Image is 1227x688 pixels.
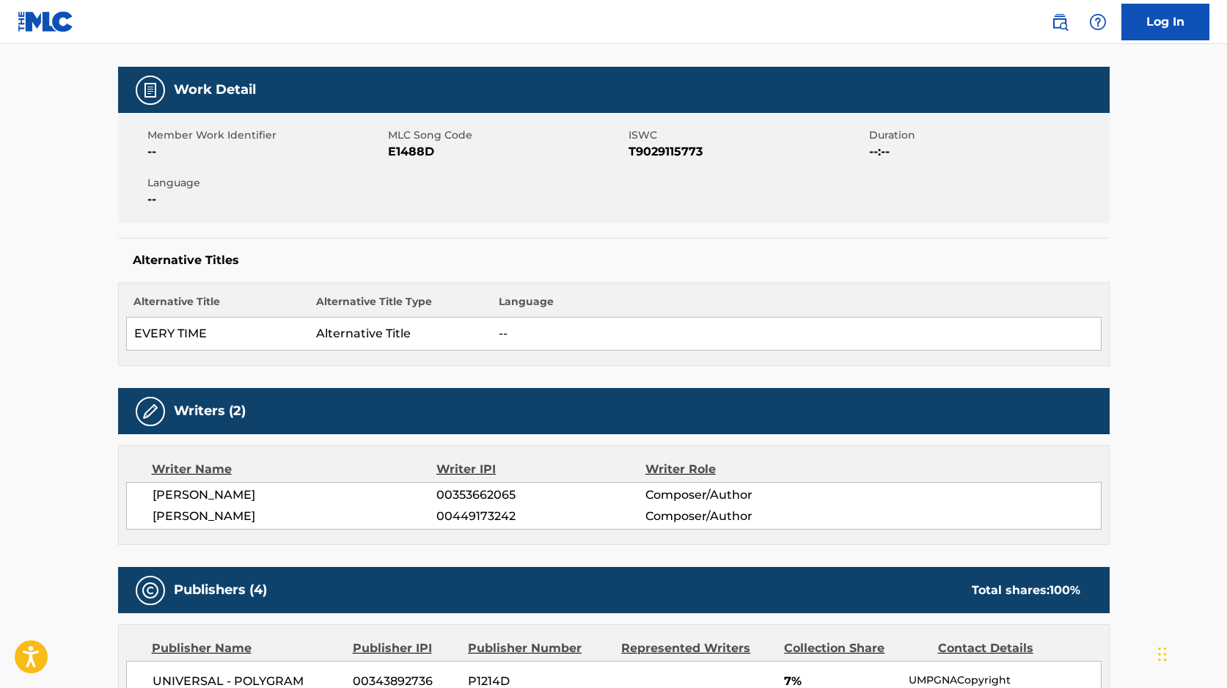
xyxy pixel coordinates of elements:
div: Represented Writers [621,640,773,657]
td: Alternative Title [309,318,491,351]
div: Total shares: [972,582,1080,599]
span: Composer/Author [645,486,835,504]
h5: Writers (2) [174,403,246,420]
div: Collection Share [784,640,926,657]
div: Publisher Name [152,640,342,657]
div: Publisher Number [468,640,610,657]
span: 100 % [1050,583,1080,597]
td: -- [491,318,1101,351]
img: Work Detail [142,81,159,99]
div: Contact Details [938,640,1080,657]
iframe: Chat Widget [1154,618,1227,688]
div: Drag [1158,632,1167,676]
span: T9029115773 [629,143,865,161]
img: Publishers [142,582,159,599]
div: Writer IPI [436,461,645,478]
div: Help [1083,7,1113,37]
span: E1488D [388,143,625,161]
img: search [1051,13,1069,31]
h5: Work Detail [174,81,256,98]
th: Alternative Title Type [309,294,491,318]
span: ISWC [629,128,865,143]
span: 00353662065 [436,486,645,504]
td: EVERY TIME [126,318,309,351]
h5: Publishers (4) [174,582,267,599]
a: Public Search [1045,7,1074,37]
span: [PERSON_NAME] [153,486,437,504]
span: [PERSON_NAME] [153,508,437,525]
span: Language [147,175,384,191]
span: 00449173242 [436,508,645,525]
span: -- [147,143,384,161]
img: Writers [142,403,159,420]
div: Writer Role [645,461,835,478]
span: --:-- [869,143,1106,161]
span: Composer/Author [645,508,835,525]
span: Member Work Identifier [147,128,384,143]
a: Log In [1121,4,1209,40]
h5: Alternative Titles [133,253,1095,268]
div: Writer Name [152,461,437,478]
div: Publisher IPI [353,640,457,657]
th: Language [491,294,1101,318]
img: help [1089,13,1107,31]
img: MLC Logo [18,11,74,32]
span: Duration [869,128,1106,143]
span: -- [147,191,384,208]
th: Alternative Title [126,294,309,318]
p: UMPGNACopyright [909,673,1100,688]
span: MLC Song Code [388,128,625,143]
